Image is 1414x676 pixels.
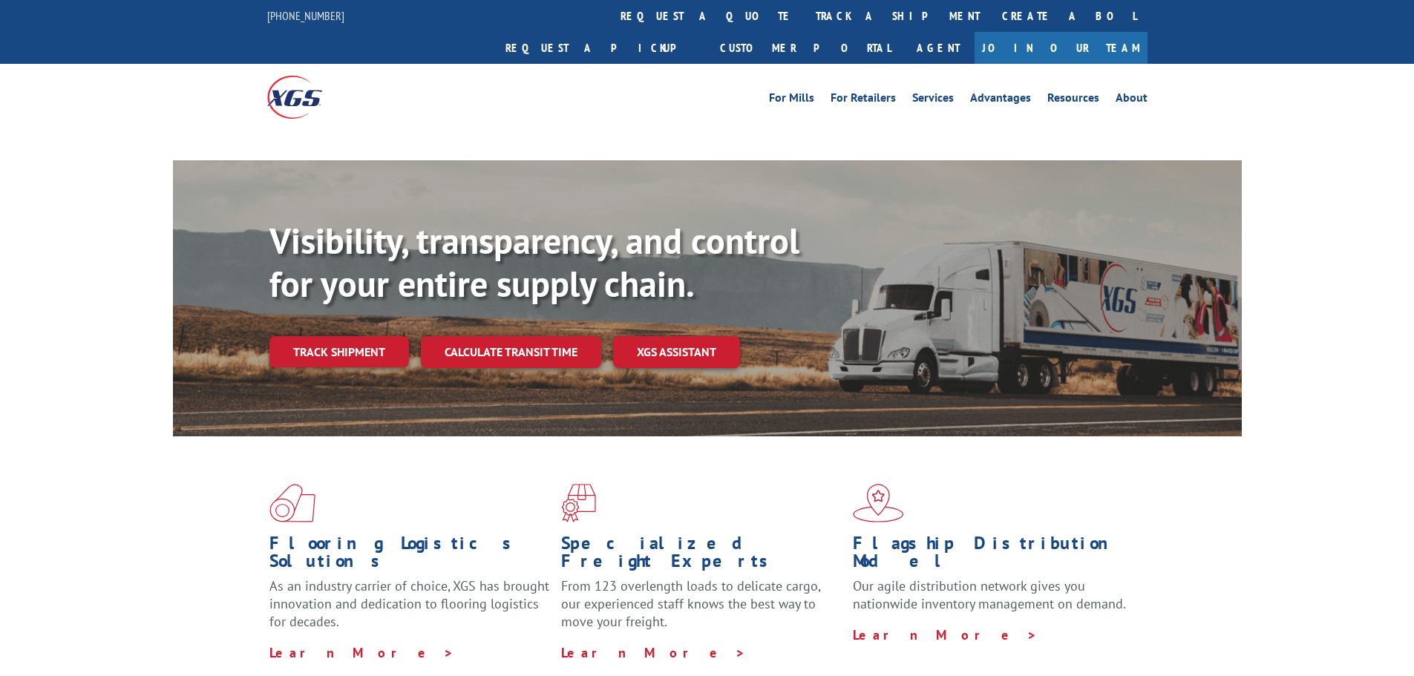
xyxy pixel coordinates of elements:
[561,484,596,522] img: xgs-icon-focused-on-flooring-red
[613,336,740,368] a: XGS ASSISTANT
[769,92,814,108] a: For Mills
[853,534,1133,577] h1: Flagship Distribution Model
[1116,92,1148,108] a: About
[267,8,344,23] a: [PHONE_NUMBER]
[269,217,799,306] b: Visibility, transparency, and control for your entire supply chain.
[853,484,904,522] img: xgs-icon-flagship-distribution-model-red
[269,577,549,630] span: As an industry carrier of choice, XGS has brought innovation and dedication to flooring logistics...
[561,577,842,643] p: From 123 overlength loads to delicate cargo, our experienced staff knows the best way to move you...
[831,92,896,108] a: For Retailers
[494,32,709,64] a: Request a pickup
[561,534,842,577] h1: Specialized Freight Experts
[975,32,1148,64] a: Join Our Team
[709,32,902,64] a: Customer Portal
[853,577,1126,612] span: Our agile distribution network gives you nationwide inventory management on demand.
[561,644,746,661] a: Learn More >
[421,336,601,368] a: Calculate transit time
[269,484,315,522] img: xgs-icon-total-supply-chain-intelligence-red
[269,644,454,661] a: Learn More >
[970,92,1031,108] a: Advantages
[912,92,954,108] a: Services
[1047,92,1099,108] a: Resources
[853,626,1038,643] a: Learn More >
[902,32,975,64] a: Agent
[269,336,409,367] a: Track shipment
[269,534,550,577] h1: Flooring Logistics Solutions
